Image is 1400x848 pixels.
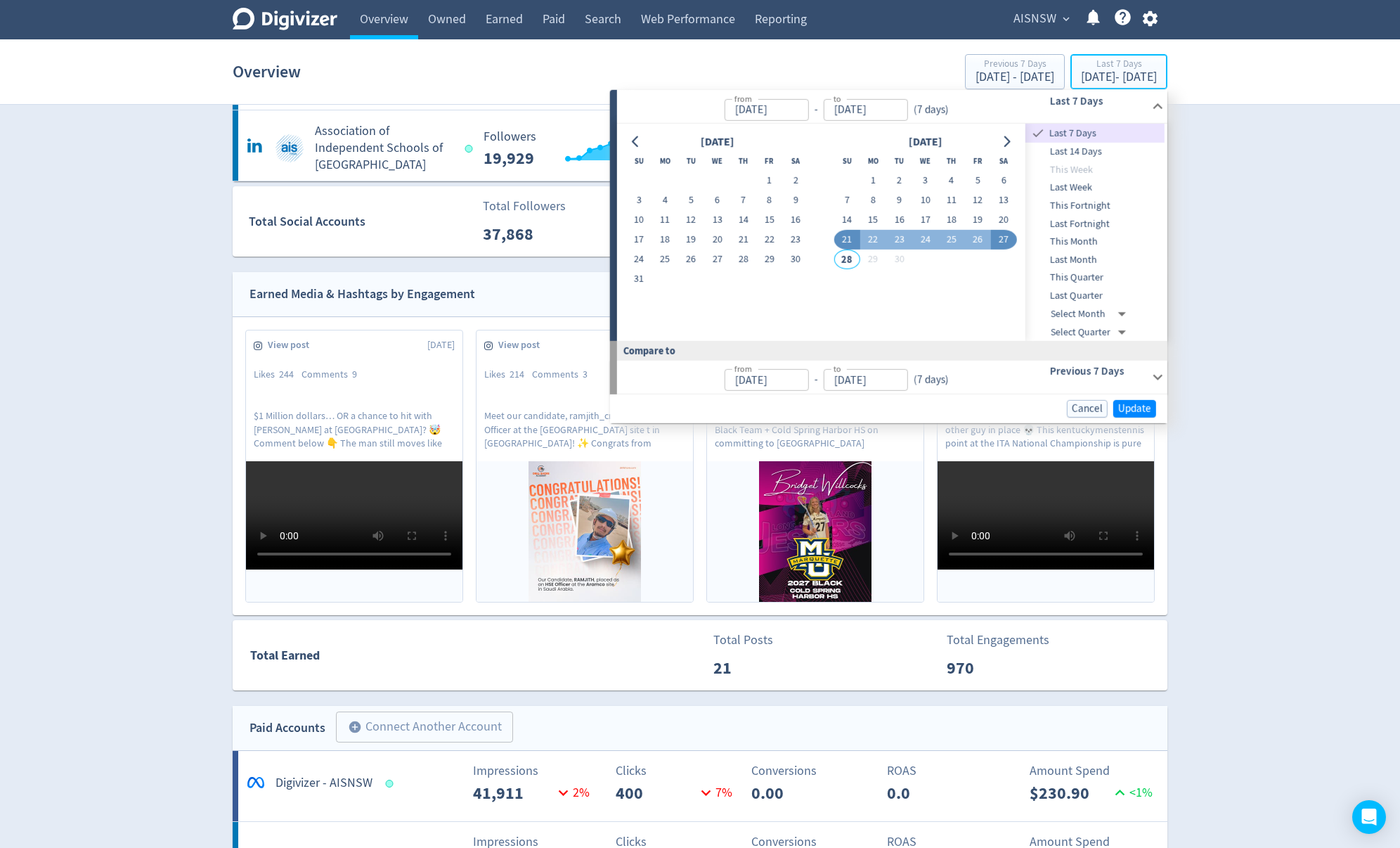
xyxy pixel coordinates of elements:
div: Earned Media & Hashtags by Engagement [249,284,475,304]
div: This Quarter [1025,269,1165,287]
span: Last 7 Days [1046,126,1165,141]
button: 17 [912,210,938,230]
p: Clicks [616,762,743,780]
div: Last Month [1025,251,1165,269]
button: Last 7 Days[DATE]- [DATE] [1070,54,1167,89]
div: This Month [1025,233,1165,251]
div: from-to(7 days)Previous 7 Days [617,361,1167,394]
div: from-to(7 days)Last 7 Days [617,90,1167,124]
h1: Overview [233,49,301,94]
button: 24 [626,250,652,269]
button: 10 [912,191,938,210]
span: View post [268,338,317,352]
button: 11 [652,210,678,230]
button: 27 [990,230,1016,250]
th: Thursday [938,151,964,171]
div: [DATE] - [DATE] [1081,71,1157,84]
p: Meet our candidate, ramjith_cr placed as a HSE Officer at the [GEOGRAPHIC_DATA] site t in [GEOGRA... [484,409,685,449]
button: 3 [912,171,938,191]
p: 41,911 [473,780,554,806]
img: Association of Independent Schools of NSW undefined [276,134,304,162]
span: [DATE] [427,338,455,352]
span: 244 [279,368,294,380]
button: 8 [860,191,886,210]
a: View post[DATE]Likes84Comments6Congratulations to [PERSON_NAME] of our 2027 Black Team + Cold Spr... [707,330,923,602]
p: 0.00 [751,780,832,806]
button: 15 [860,210,886,230]
button: 9 [782,191,808,210]
button: 31 [626,269,652,289]
button: 10 [626,210,652,230]
button: Update [1113,400,1156,418]
button: 13 [704,210,730,230]
a: View post[DATE]Likes214Comments3Meet our candidate, ramjith_cr placed as a HSE Officer at the [GE... [477,330,693,602]
h5: Association of Independent Schools of [GEOGRAPHIC_DATA] [315,123,452,174]
p: 0.0 [887,780,968,806]
button: 8 [756,191,782,210]
div: ( 7 days ) [907,101,954,117]
div: Last Fortnight [1025,214,1165,233]
p: $230.90 [1030,780,1110,806]
span: This Fortnight [1025,198,1165,214]
button: AISNSW [1009,8,1073,30]
div: Last 14 Days [1025,143,1165,161]
p: Total Engagements [947,631,1049,650]
p: 37,868 [483,221,564,247]
button: 30 [782,250,808,269]
p: 400 [616,780,696,806]
button: 16 [782,210,808,230]
p: 970 [947,655,1028,681]
p: Impressions [473,762,600,780]
div: Last Quarter [1025,287,1165,305]
button: 18 [938,210,964,230]
span: Last Fortnight [1025,216,1165,231]
th: Saturday [782,151,808,171]
div: Total Social Accounts [249,212,473,232]
div: [DATE] - [DATE] [976,71,1054,84]
div: Comments [532,368,595,382]
button: 27 [704,250,730,269]
span: expand_more [1060,13,1072,25]
button: 12 [964,191,990,210]
th: Tuesday [886,151,912,171]
span: 9 [352,368,357,380]
button: 29 [860,250,886,269]
p: Amount Spend [1030,762,1157,780]
button: 15 [756,210,782,230]
th: Monday [652,151,678,171]
button: 7 [834,191,860,210]
a: Connect Another Account [325,714,513,743]
button: 4 [652,191,678,210]
button: Connect Another Account [336,712,513,743]
button: Go to previous month [626,131,646,151]
span: Cancel [1072,404,1103,414]
div: Likes [484,368,532,382]
p: Total Followers [483,197,566,216]
p: ROAS [887,762,1014,780]
button: 12 [678,210,704,230]
button: 1 [860,171,886,191]
th: Friday [756,151,782,171]
button: 18 [652,230,678,250]
label: to [833,363,841,375]
span: Last Week [1025,180,1165,195]
button: 5 [678,191,704,210]
span: Data last synced: 28 Sep 2025, 6:01am (AEST) [386,780,398,788]
div: - [808,372,823,388]
th: Wednesday [912,151,938,171]
h5: Digivizer - AISNSW [276,775,372,792]
div: from-to(7 days)Last 7 Days [617,124,1167,341]
span: Data last synced: 27 Sep 2025, 10:01pm (AEST) [465,145,477,153]
th: Friday [964,151,990,171]
div: Previous 7 Days [976,59,1054,71]
span: AISNSW [1013,8,1056,30]
button: 9 [886,191,912,210]
span: 214 [510,368,524,380]
span: 3 [583,368,588,380]
button: 1 [756,171,782,191]
th: Wednesday [704,151,730,171]
button: Cancel [1067,400,1108,418]
button: 21 [834,230,860,250]
button: 14 [834,210,860,230]
button: 3 [626,191,652,210]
